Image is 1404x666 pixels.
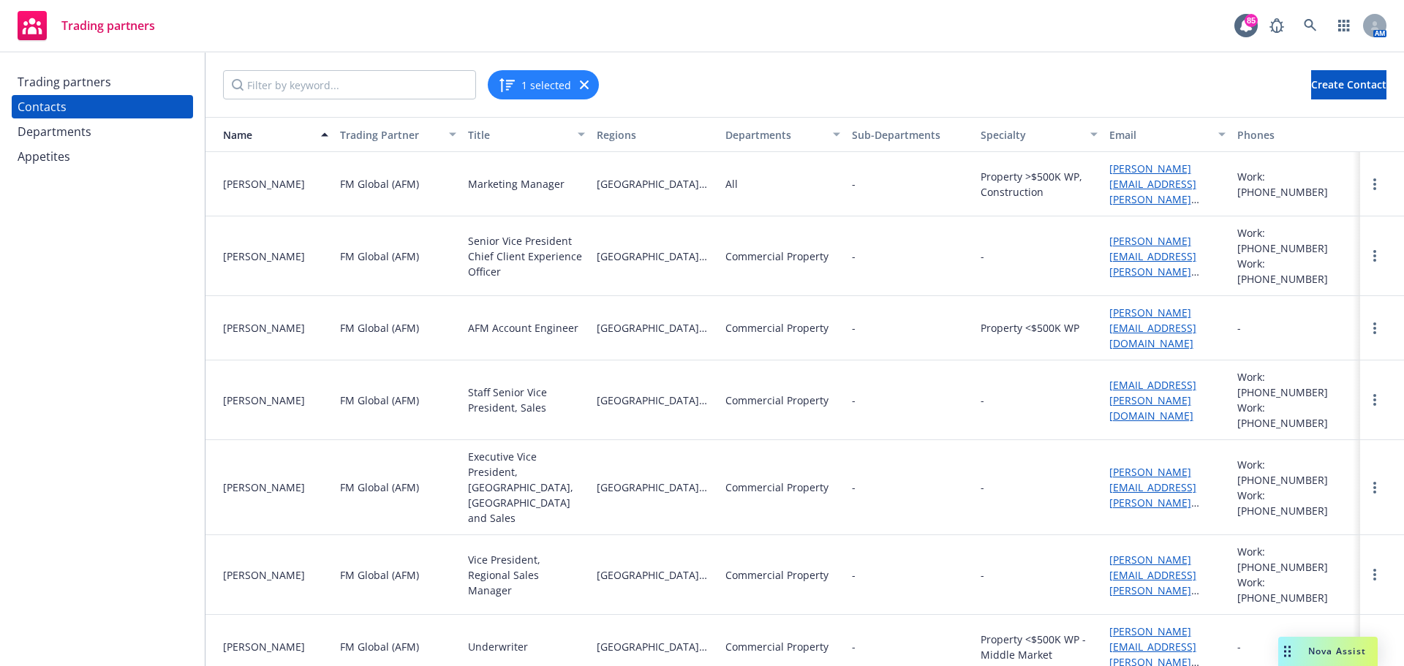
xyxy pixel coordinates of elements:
[1278,637,1378,666] button: Nova Assist
[725,639,829,654] div: Commercial Property
[981,393,984,408] div: -
[18,70,111,94] div: Trading partners
[340,127,441,143] div: Trading Partner
[981,127,1082,143] div: Specialty
[1237,256,1354,287] div: Work: [PHONE_NUMBER]
[468,449,585,526] div: Executive Vice President, [GEOGRAPHIC_DATA], [GEOGRAPHIC_DATA] and Sales
[975,117,1103,152] button: Specialty
[340,480,419,495] div: FM Global (AFM)
[597,639,714,654] span: [GEOGRAPHIC_DATA][US_STATE]
[18,95,67,118] div: Contacts
[462,117,591,152] button: Title
[1103,117,1232,152] button: Email
[12,5,161,46] a: Trading partners
[981,169,1098,200] div: Property >$500K WP, Construction
[720,117,846,152] button: Departments
[223,176,328,192] div: [PERSON_NAME]
[223,480,328,495] div: [PERSON_NAME]
[223,70,476,99] input: Filter by keyword...
[334,117,463,152] button: Trading Partner
[1278,637,1297,666] div: Drag to move
[1329,11,1359,40] a: Switch app
[597,393,714,408] span: [GEOGRAPHIC_DATA][US_STATE]
[725,176,738,192] div: All
[61,20,155,31] span: Trading partners
[18,120,91,143] div: Departments
[981,249,984,264] div: -
[340,320,419,336] div: FM Global (AFM)
[1237,225,1354,256] div: Work: [PHONE_NUMBER]
[1237,575,1354,605] div: Work: [PHONE_NUMBER]
[597,567,714,583] span: [GEOGRAPHIC_DATA][US_STATE]
[468,385,585,415] div: Staff Senior Vice President, Sales
[340,176,419,192] div: FM Global (AFM)
[852,567,856,583] span: -
[1237,488,1354,518] div: Work: [PHONE_NUMBER]
[223,639,328,654] div: [PERSON_NAME]
[468,320,578,336] div: AFM Account Engineer
[1237,400,1354,431] div: Work: [PHONE_NUMBER]
[981,632,1098,662] div: Property <$500K WP - Middle Market
[12,120,193,143] a: Departments
[725,393,829,408] div: Commercial Property
[591,117,720,152] button: Regions
[725,249,829,264] div: Commercial Property
[1109,306,1196,350] a: [PERSON_NAME][EMAIL_ADDRESS][DOMAIN_NAME]
[468,127,569,143] div: Title
[725,480,829,495] div: Commercial Property
[981,480,984,495] div: -
[340,639,419,654] div: FM Global (AFM)
[597,127,714,143] div: Regions
[340,393,419,408] div: FM Global (AFM)
[1109,162,1196,222] a: [PERSON_NAME][EMAIL_ADDRESS][PERSON_NAME][DOMAIN_NAME]
[1366,479,1384,496] a: more
[1366,247,1384,265] a: more
[852,176,969,192] span: -
[1109,127,1210,143] div: Email
[1311,70,1386,99] button: Create Contact
[18,145,70,168] div: Appetites
[852,127,969,143] div: Sub-Departments
[1109,553,1196,613] a: [PERSON_NAME][EMAIL_ADDRESS][PERSON_NAME][DOMAIN_NAME]
[981,320,1079,336] div: Property <$500K WP
[1366,175,1384,193] a: more
[1237,369,1354,400] div: Work: [PHONE_NUMBER]
[597,176,714,192] span: [GEOGRAPHIC_DATA][US_STATE]
[340,567,419,583] div: FM Global (AFM)
[1237,127,1354,143] div: Phones
[12,145,193,168] a: Appetites
[205,117,334,152] button: Name
[1231,117,1360,152] button: Phones
[1237,320,1241,336] div: -
[852,249,856,264] span: -
[1109,234,1196,294] a: [PERSON_NAME][EMAIL_ADDRESS][PERSON_NAME][DOMAIN_NAME]
[597,480,714,495] span: [GEOGRAPHIC_DATA][US_STATE]
[1366,319,1384,337] a: more
[468,639,528,654] div: Underwriter
[12,95,193,118] a: Contacts
[725,567,829,583] div: Commercial Property
[211,127,312,143] div: Name
[1237,457,1354,488] div: Work: [PHONE_NUMBER]
[852,320,856,336] span: -
[852,393,856,408] span: -
[725,320,829,336] div: Commercial Property
[223,249,328,264] div: [PERSON_NAME]
[597,249,714,264] span: [GEOGRAPHIC_DATA][US_STATE]
[223,320,328,336] div: [PERSON_NAME]
[1109,465,1196,525] a: [PERSON_NAME][EMAIL_ADDRESS][PERSON_NAME][DOMAIN_NAME]
[1262,11,1291,40] a: Report a Bug
[1237,544,1354,575] div: Work: [PHONE_NUMBER]
[223,393,328,408] div: [PERSON_NAME]
[1109,378,1196,423] a: [EMAIL_ADDRESS][PERSON_NAME][DOMAIN_NAME]
[340,249,419,264] div: FM Global (AFM)
[12,70,193,94] a: Trading partners
[1237,639,1241,654] div: -
[1308,645,1366,657] span: Nova Assist
[468,233,585,279] div: Senior Vice President Chief Client Experience Officer
[468,552,585,598] div: Vice President, Regional Sales Manager
[498,76,571,94] button: 1 selected
[1366,566,1384,583] a: more
[1237,169,1354,200] div: Work: [PHONE_NUMBER]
